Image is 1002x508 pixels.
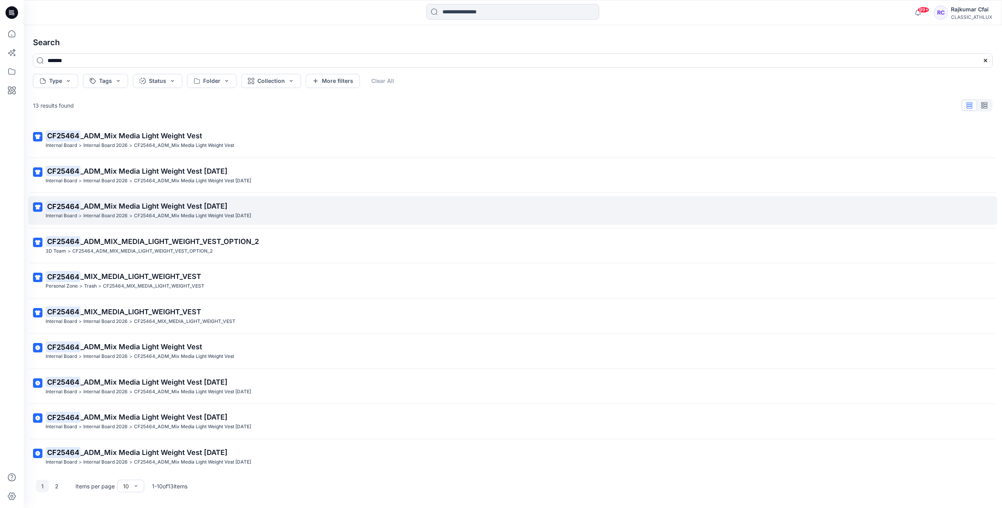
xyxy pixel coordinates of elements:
p: > [79,388,82,396]
a: CF25464_ADM_Mix Media Light Weight Vest [DATE]Internal Board>Internal Board 2026>CF25464_ADM_Mix ... [28,442,997,471]
p: > [98,282,101,290]
button: Folder [187,74,237,88]
p: > [129,352,132,361]
p: Internal Board [46,388,77,396]
p: Internal Board 2026 [83,423,128,431]
p: > [129,212,132,220]
p: 3D Team [46,247,66,255]
p: Internal Board [46,458,77,466]
a: CF25464_ADM_Mix Media Light Weight Vest [DATE]Internal Board>Internal Board 2026>CF25464_ADM_Mix ... [28,407,997,436]
p: CF25464_ADM_Mix Media Light Weight Vest 15MAY25 [134,177,251,185]
p: 1 - 10 of 13 items [152,482,187,490]
a: CF25464_MIX_MEDIA_LIGHT_WEIGHT_VESTPersonal Zone>Trash>CF25464_MIX_MEDIA_LIGHT_WEIGHT_VEST [28,266,997,295]
p: Internal Board 2026 [83,212,128,220]
p: > [79,212,82,220]
span: _ADM_Mix Media Light Weight Vest [81,343,202,351]
p: > [129,317,132,326]
span: _ADM_Mix Media Light Weight Vest [DATE] [81,413,228,421]
div: CLASSIC_ATHLUX [951,14,992,20]
p: > [79,317,82,326]
p: CF25464_ADM_Mix Media Light Weight Vest 15MAY25 [134,423,251,431]
p: Internal Board 2026 [83,352,128,361]
div: Rajkumar Cfai [951,5,992,14]
p: > [129,458,132,466]
p: Internal Board 2026 [83,458,128,466]
a: CF25464_ADM_Mix Media Light Weight Vest [DATE]Internal Board>Internal Board 2026>CF25464_ADM_Mix ... [28,196,997,225]
p: CF25464_ADM_Mix Media Light Weight Vest 29SEP25 [134,212,251,220]
span: _ADM_Mix Media Light Weight Vest [DATE] [81,167,228,175]
p: Internal Board [46,177,77,185]
p: Internal Board [46,423,77,431]
span: _ADM_Mix Media Light Weight Vest [DATE] [81,448,228,457]
span: _ADM_Mix Media Light Weight Vest [81,132,202,140]
p: Trash [84,282,97,290]
p: Internal Board [46,141,77,150]
p: > [68,247,71,255]
a: CF25464_ADM_Mix Media Light Weight Vest [DATE]Internal Board>Internal Board 2026>CF25464_ADM_Mix ... [28,372,997,401]
span: _MIX_MEDIA_LIGHT_WEIGHT_VEST [81,272,201,281]
mark: CF25464 [46,447,81,458]
p: CF25464_ADM_Mix Media Light Weight Vest [134,352,234,361]
p: CF25464_ADM_Mix Media Light Weight Vest 29SEP25 [134,458,251,466]
mark: CF25464 [46,412,81,423]
span: _MIX_MEDIA_LIGHT_WEIGHT_VEST [81,308,201,316]
p: 13 results found [33,101,74,110]
p: Internal Board [46,317,77,326]
a: CF25464_ADM_Mix Media Light Weight VestInternal Board>Internal Board 2026>CF25464_ADM_Mix Media L... [28,126,997,154]
button: Collection [241,74,301,88]
p: > [129,388,132,396]
button: More filters [306,74,360,88]
span: _ADM_MIX_MEDIA_LIGHT_WEIGHT_VEST_OPTION_2 [81,237,259,246]
mark: CF25464 [46,306,81,317]
p: > [79,141,82,150]
p: Internal Board 2026 [83,388,128,396]
p: Internal Board 2026 [83,141,128,150]
p: > [129,423,132,431]
div: 10 [123,482,129,490]
p: Internal Board 2026 [83,317,128,326]
p: > [79,423,82,431]
p: CF25464_MIX_MEDIA_LIGHT_WEIGHT_VEST [103,282,204,290]
mark: CF25464 [46,130,81,141]
a: CF25464_MIX_MEDIA_LIGHT_WEIGHT_VESTInternal Board>Internal Board 2026>CF25464_MIX_MEDIA_LIGHT_WEI... [28,302,997,330]
div: RC [934,6,948,20]
mark: CF25464 [46,201,81,212]
h4: Search [27,31,999,53]
p: > [79,458,82,466]
span: 99+ [918,7,929,13]
a: CF25464_ADM_Mix Media Light Weight VestInternal Board>Internal Board 2026>CF25464_ADM_Mix Media L... [28,337,997,365]
p: CF25464_MIX_MEDIA_LIGHT_WEIGHT_VEST [134,317,235,326]
p: Items per page [75,482,115,490]
mark: CF25464 [46,165,81,176]
button: Type [33,74,78,88]
p: Personal Zone [46,282,78,290]
p: CF25464_ADM_MIX_MEDIA_LIGHT_WEIGHT_VEST_OPTION_2 [72,247,213,255]
p: Internal Board 2026 [83,177,128,185]
a: CF25464_ADM_MIX_MEDIA_LIGHT_WEIGHT_VEST_OPTION_23D Team>CF25464_ADM_MIX_MEDIA_LIGHT_WEIGHT_VEST_O... [28,231,997,260]
mark: CF25464 [46,236,81,247]
span: _ADM_Mix Media Light Weight Vest [DATE] [81,202,228,210]
mark: CF25464 [46,376,81,387]
p: CF25464_ADM_Mix Media Light Weight Vest 15MAY25 [134,388,251,396]
mark: CF25464 [46,271,81,282]
p: > [129,177,132,185]
p: > [79,177,82,185]
p: > [79,352,82,361]
p: > [129,141,132,150]
span: _ADM_Mix Media Light Weight Vest [DATE] [81,378,228,386]
button: Status [133,74,182,88]
a: CF25464_ADM_Mix Media Light Weight Vest [DATE]Internal Board>Internal Board 2026>CF25464_ADM_Mix ... [28,161,997,190]
button: Tags [83,74,128,88]
button: 1 [36,480,49,492]
button: 2 [50,480,63,492]
p: Internal Board [46,352,77,361]
p: CF25464_ADM_Mix Media Light Weight Vest [134,141,234,150]
mark: CF25464 [46,341,81,352]
p: > [79,282,83,290]
p: Internal Board [46,212,77,220]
